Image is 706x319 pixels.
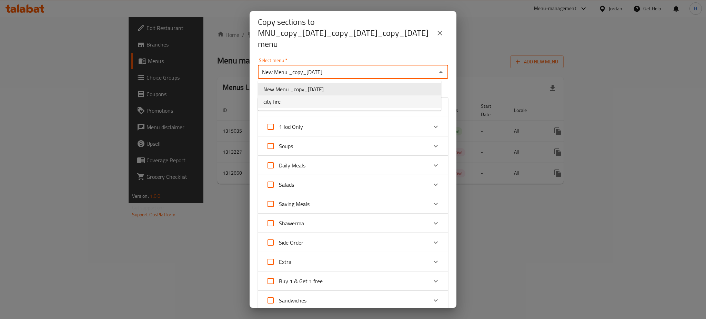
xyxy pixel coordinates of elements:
[258,194,448,214] div: Expand
[279,257,291,267] span: Extra
[432,25,448,41] button: close
[279,276,323,286] span: Buy 1 & Get 1 free
[262,119,303,135] label: Acknowledge
[258,175,448,194] div: Expand
[262,292,306,309] label: Acknowledge
[262,234,303,251] label: Acknowledge
[279,199,310,209] span: Saving Meals
[279,122,303,132] span: 1 Jod Only
[258,252,448,271] div: Expand
[258,214,448,233] div: Expand
[262,273,323,289] label: Acknowledge
[279,237,303,248] span: Side Order
[279,141,293,151] span: Soups
[258,271,448,291] div: Expand
[262,215,304,231] label: Acknowledge
[258,136,448,156] div: Expand
[262,157,305,174] label: Acknowledge
[262,176,294,193] label: Acknowledge
[262,196,310,212] label: Acknowledge
[263,85,324,93] span: New Menu _copy_[DATE]
[279,218,304,228] span: Shawerma
[258,156,448,175] div: Expand
[279,179,294,190] span: Salads
[279,295,306,306] span: Sandwiches
[436,67,446,77] button: Close
[262,138,293,154] label: Acknowledge
[279,160,305,171] span: Daily Meals
[262,254,291,270] label: Acknowledge
[258,17,432,50] h2: Copy sections to MNU_copy_[DATE]_copy_[DATE]_copy_[DATE] menu
[258,233,448,252] div: Expand
[258,291,448,310] div: Expand
[258,117,448,136] div: Expand
[263,97,281,106] span: city fire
